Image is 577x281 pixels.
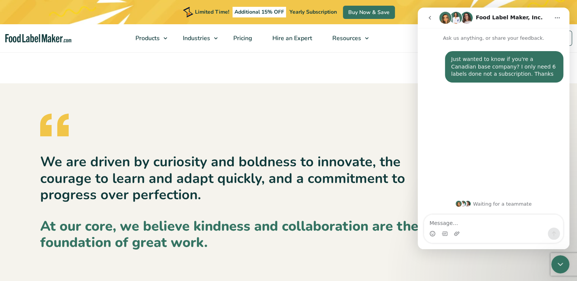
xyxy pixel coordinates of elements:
[40,218,438,251] p: At our core, we believe kindness and collaboration are the foundation of great work.
[322,24,373,52] a: Resources
[133,34,160,42] span: Products
[263,24,321,52] a: Hire an Expert
[233,7,286,17] span: Additional 15% OFF
[343,6,395,19] a: Buy Now & Save
[126,24,171,52] a: Products
[270,34,313,42] span: Hire an Expert
[330,34,362,42] span: Resources
[418,8,569,249] iframe: Intercom live chat
[173,24,222,52] a: Industries
[551,255,569,273] iframe: Intercom live chat
[231,34,253,42] span: Pricing
[223,24,261,52] a: Pricing
[289,8,337,16] span: Yearly Subscription
[195,8,229,16] span: Limited Time!
[181,34,211,42] span: Industries
[40,154,438,203] p: We are driven by curiosity and boldness to innovate, the courage to learn and adapt quickly, and ...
